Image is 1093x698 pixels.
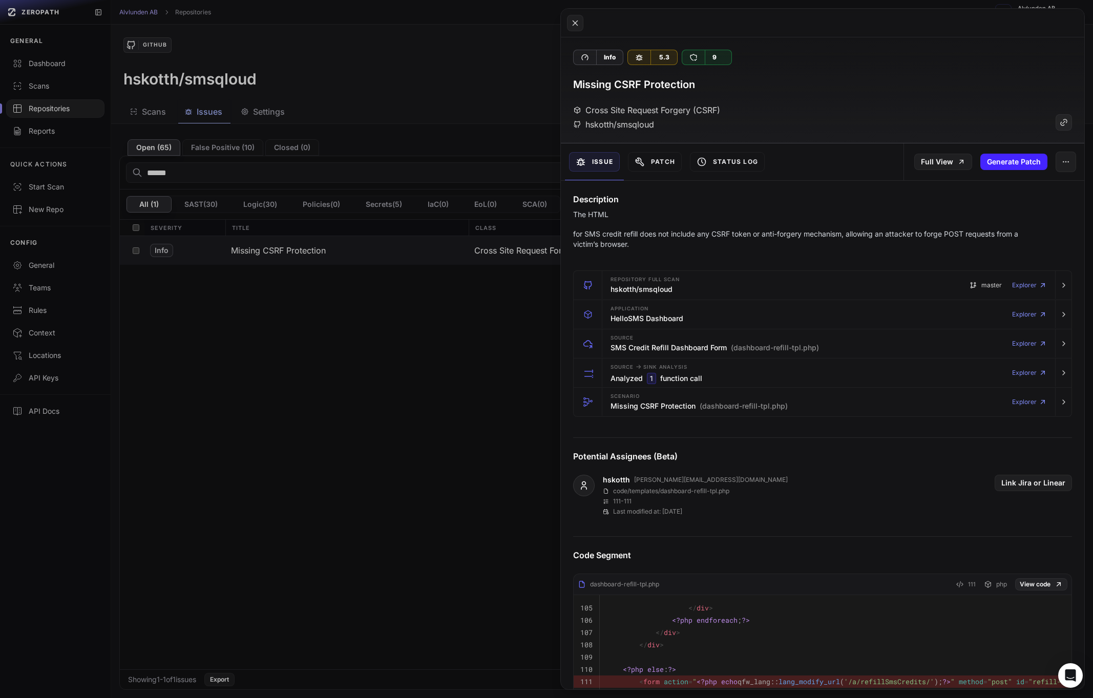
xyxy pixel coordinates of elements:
[611,401,788,411] h3: Missing CSRF Protection
[721,677,738,686] span: echo
[968,578,976,590] span: 111
[623,665,676,674] span: :
[951,677,955,686] span: "
[668,665,676,674] span: ?>
[574,271,1071,300] button: Repository Full scan hskotth/smsqloud master Explorer
[574,300,1071,329] button: Application HelloSMS Dashboard Explorer
[611,363,687,371] span: Source Sink Analysis
[656,628,680,637] span: </ >
[1012,275,1047,295] a: Explorer
[981,281,1002,289] span: master
[639,677,697,686] span: < =
[664,677,688,686] span: action
[672,616,692,625] span: <?php
[700,401,788,411] span: (dashboard-refill-tpl.php)
[623,665,643,674] span: <?php
[980,154,1047,170] button: Generate Patch
[611,306,648,311] span: Application
[1015,578,1067,590] a: View code
[569,152,620,172] button: Issue
[996,580,1007,588] span: php
[573,229,1032,249] form: for SMS credit refill does not include any CSRF token or anti-forgery mechanism, allowing an atta...
[844,677,934,686] span: '/a/refillSmsCredits/'
[580,665,593,674] code: 110
[1012,304,1047,325] a: Explorer
[613,487,729,495] p: code/templates/dashboard-refill-tpl.php
[639,640,664,649] span: </ >
[574,358,1071,387] button: Source -> Sink Analysis Analyzed 1 function call Explorer
[573,118,654,131] div: hskotth/smsqloud
[643,677,660,686] span: form
[580,652,593,662] code: 109
[1012,392,1047,412] a: Explorer
[688,603,713,612] span: </ >
[613,497,632,505] p: 111 - 111
[578,580,659,588] div: dashboard-refill-tpl.php
[580,616,593,625] code: 106
[573,549,1072,561] h4: Code Segment
[647,665,664,674] span: else
[987,677,1012,686] span: "post"
[611,277,680,282] span: Repository Full scan
[573,450,1072,462] h4: Potential Assignees (Beta)
[1012,333,1047,354] a: Explorer
[603,475,630,485] a: hskotth
[611,335,634,341] span: Source
[742,616,750,625] span: ?>
[580,640,593,649] code: 108
[697,677,717,686] span: <?php
[942,677,951,686] span: ?>
[580,677,593,686] code: 111
[611,394,640,399] span: Scenario
[611,313,683,324] h3: HelloSMS Dashboard
[611,343,819,353] h3: SMS Credit Refill Dashboard Form
[959,677,983,686] span: method
[914,154,972,170] a: Full View
[697,677,951,686] span: qfw_lang:: ( );
[580,628,593,637] code: 107
[672,616,750,625] span: ;
[697,616,738,625] span: endforeach
[951,677,1086,686] span: = = >
[995,475,1072,491] button: Link Jira or Linear
[574,329,1071,358] button: Source SMS Credit Refill Dashboard Form (dashboard-refill-tpl.php) Explorer
[1016,677,1024,686] span: id
[697,603,709,612] span: div
[634,476,788,484] p: [PERSON_NAME][EMAIL_ADDRESS][DOMAIN_NAME]
[664,628,676,637] span: div
[573,209,1032,220] p: The HTML
[611,284,672,294] h3: hskotth/smsqloud
[647,640,660,649] span: div
[628,152,682,172] button: Patch
[779,677,840,686] span: lang_modify_url
[1058,663,1083,688] div: Open Intercom Messenger
[574,388,1071,416] button: Scenario Missing CSRF Protection (dashboard-refill-tpl.php) Explorer
[731,343,819,353] span: (dashboard-refill-tpl.php)
[636,363,641,370] span: ->
[611,373,702,384] h3: Analyzed function call
[692,677,697,686] span: "
[1028,677,1082,686] span: "refill-form"
[690,152,765,172] button: Status Log
[613,507,682,516] p: Last modified at: [DATE]
[647,373,656,384] code: 1
[580,603,593,612] code: 105
[1012,363,1047,383] a: Explorer
[573,193,1072,205] h4: Description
